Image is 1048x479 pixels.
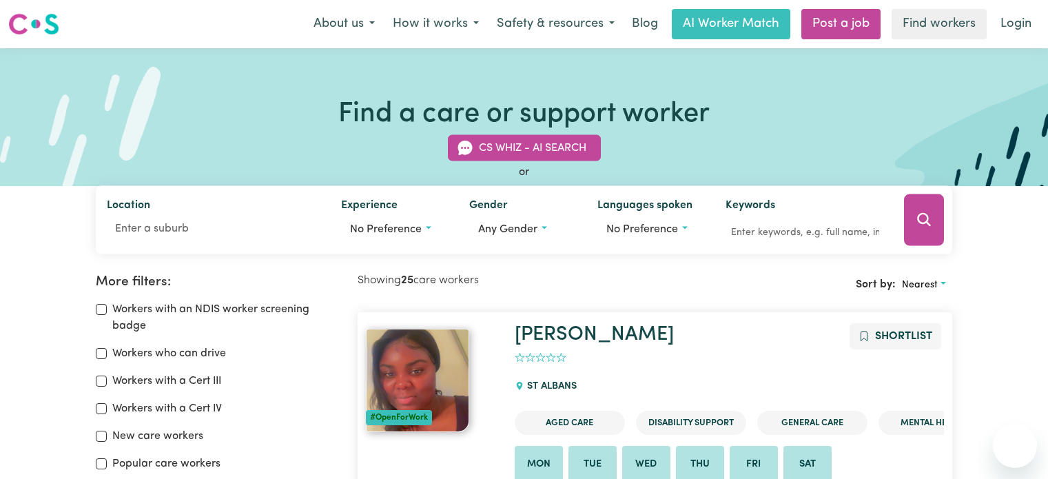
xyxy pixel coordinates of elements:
[801,9,881,39] a: Post a job
[96,164,953,181] div: or
[358,274,655,287] h2: Showing care workers
[879,411,989,435] li: Mental Health
[112,400,222,417] label: Workers with a Cert IV
[726,197,775,216] label: Keywords
[341,216,447,243] button: Worker experience options
[896,274,952,296] button: Sort search results
[993,424,1037,468] iframe: Button to launch messaging window
[624,9,666,39] a: Blog
[726,222,885,243] input: Enter keywords, e.g. full name, interests
[515,368,585,405] div: ST ALBANS
[875,331,932,342] span: Shortlist
[112,456,220,472] label: Popular care workers
[850,323,941,349] button: Add to shortlist
[515,325,674,345] a: [PERSON_NAME]
[107,216,319,241] input: Enter a suburb
[338,98,710,131] h1: Find a care or support worker
[469,216,575,243] button: Worker gender preference
[448,135,601,161] button: CS Whiz - AI Search
[112,373,221,389] label: Workers with a Cert III
[350,224,422,235] span: No preference
[904,194,944,246] button: Search
[107,197,150,216] label: Location
[992,9,1040,39] a: Login
[902,280,938,290] span: Nearest
[366,329,469,432] img: View Dina's profile
[597,197,692,216] label: Languages spoken
[636,411,746,435] li: Disability Support
[757,411,867,435] li: General Care
[856,279,896,290] span: Sort by:
[112,345,226,362] label: Workers who can drive
[469,197,508,216] label: Gender
[892,9,987,39] a: Find workers
[606,224,678,235] span: No preference
[384,10,488,39] button: How it works
[366,329,498,432] a: Dina#OpenForWork
[515,350,566,366] div: add rating by typing an integer from 0 to 5 or pressing arrow keys
[112,301,341,334] label: Workers with an NDIS worker screening badge
[515,411,625,435] li: Aged Care
[112,428,203,445] label: New care workers
[8,12,59,37] img: Careseekers logo
[96,274,341,290] h2: More filters:
[488,10,624,39] button: Safety & resources
[341,197,398,216] label: Experience
[8,8,59,40] a: Careseekers logo
[401,275,413,286] b: 25
[305,10,384,39] button: About us
[597,216,703,243] button: Worker language preferences
[672,9,790,39] a: AI Worker Match
[478,224,537,235] span: Any gender
[366,410,432,425] div: #OpenForWork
